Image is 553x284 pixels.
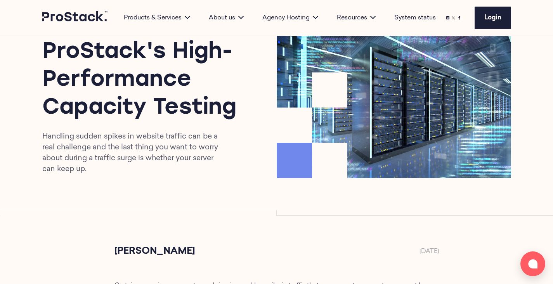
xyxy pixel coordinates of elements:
[394,13,436,23] a: System status
[475,7,511,29] a: Login
[484,15,501,21] span: Login
[277,35,511,178] img: Prostack-BlogImage-June25-CapacityTesting-768x468.png
[114,247,195,256] h2: [PERSON_NAME]
[42,11,108,24] a: Prostack logo
[114,13,199,23] div: Products & Services
[253,13,328,23] div: Agency Hosting
[42,38,249,122] h1: ProStack's High-Performance Capacity Testing
[328,13,385,23] div: Resources
[520,251,545,276] button: Open chat window
[199,13,253,23] div: About us
[42,132,228,175] p: Handling sudden spikes in website traffic can be a real challenge and the last thing you want to ...
[420,247,439,259] p: [DATE]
